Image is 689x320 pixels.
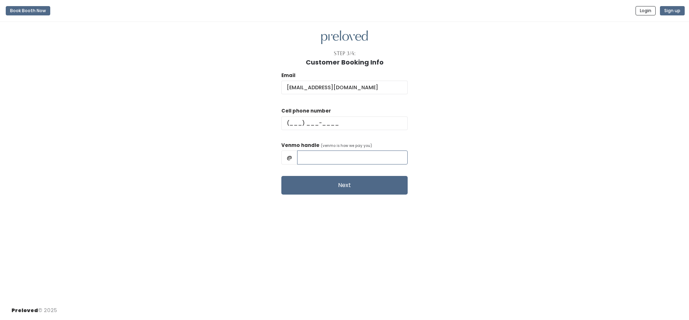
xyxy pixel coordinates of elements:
input: @ . [281,81,408,94]
img: preloved logo [321,30,368,44]
label: Cell phone number [281,108,331,115]
h1: Customer Booking Info [306,59,384,66]
label: Venmo handle [281,142,319,149]
button: Next [281,176,408,195]
button: Book Booth Now [6,6,50,15]
a: Book Booth Now [6,3,50,19]
div: © 2025 [11,301,57,314]
span: (venmo is how we pay you) [321,143,372,148]
input: (___) ___-____ [281,116,408,130]
label: Email [281,72,295,79]
span: @ [281,151,297,164]
button: Sign up [660,6,685,15]
div: Step 3/4: [334,50,356,57]
span: Preloved [11,307,38,314]
button: Login [636,6,656,15]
